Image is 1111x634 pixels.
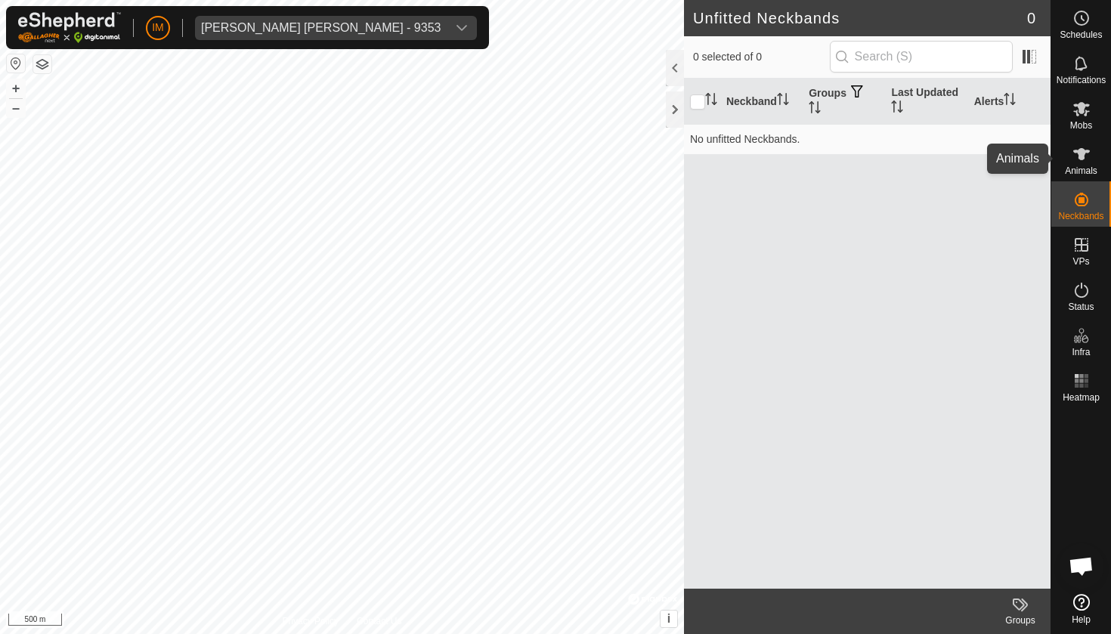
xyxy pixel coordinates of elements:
h2: Unfitted Neckbands [693,9,1027,27]
p-sorticon: Activate to sort [809,104,821,116]
th: Last Updated [885,79,967,125]
button: + [7,79,25,97]
div: Groups [990,614,1051,627]
span: Mobs [1070,121,1092,130]
th: Alerts [968,79,1051,125]
span: Animals [1065,166,1097,175]
span: VPs [1072,257,1089,266]
div: dropdown trigger [447,16,477,40]
th: Neckband [720,79,803,125]
div: Chat abierto [1059,543,1104,589]
button: – [7,99,25,117]
p-sorticon: Activate to sort [891,103,903,115]
p-sorticon: Activate to sort [705,95,717,107]
a: Privacy Policy [282,614,339,628]
a: Help [1051,588,1111,630]
a: Contact Us [357,614,401,628]
span: Heatmap [1063,393,1100,402]
span: Status [1068,302,1094,311]
span: Schedules [1060,30,1102,39]
th: Groups [803,79,885,125]
span: IM [152,20,164,36]
span: Notifications [1057,76,1106,85]
button: i [661,611,677,627]
span: Neckbands [1058,212,1103,221]
input: Search (S) [830,41,1013,73]
button: Reset Map [7,54,25,73]
span: Help [1072,615,1091,624]
td: No unfitted Neckbands. [684,124,1051,154]
span: i [667,612,670,625]
span: 0 selected of 0 [693,49,830,65]
p-sorticon: Activate to sort [1004,95,1016,107]
p-sorticon: Activate to sort [777,95,789,107]
span: Infra [1072,348,1090,357]
div: [PERSON_NAME] [PERSON_NAME] - 9353 [201,22,441,34]
span: Raquel Saenz Blanco - 9353 [195,16,447,40]
img: Gallagher Logo [18,12,121,43]
span: 0 [1027,7,1035,29]
button: Map Layers [33,55,51,73]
